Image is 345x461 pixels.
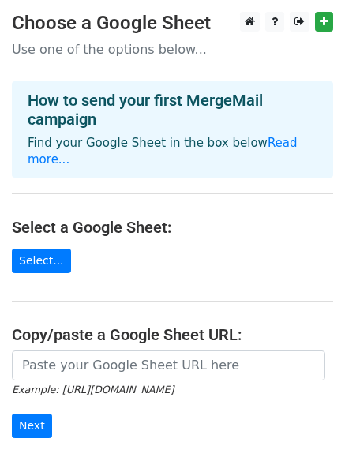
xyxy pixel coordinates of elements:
[12,384,174,395] small: Example: [URL][DOMAIN_NAME]
[12,249,71,273] a: Select...
[12,350,325,380] input: Paste your Google Sheet URL here
[28,135,317,168] p: Find your Google Sheet in the box below
[12,12,333,35] h3: Choose a Google Sheet
[28,136,298,167] a: Read more...
[266,385,345,461] iframe: Chat Widget
[12,218,333,237] h4: Select a Google Sheet:
[12,414,52,438] input: Next
[28,91,317,129] h4: How to send your first MergeMail campaign
[12,325,333,344] h4: Copy/paste a Google Sheet URL:
[12,41,333,58] p: Use one of the options below...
